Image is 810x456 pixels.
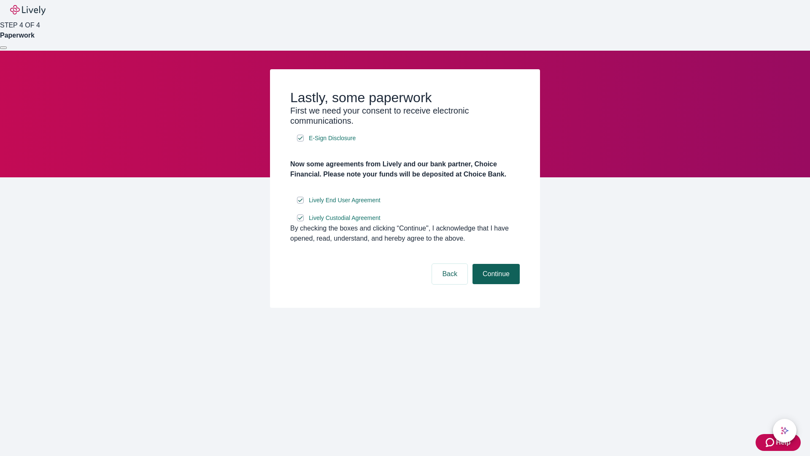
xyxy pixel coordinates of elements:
[780,426,789,435] svg: Lively AI Assistant
[290,106,520,126] h3: First we need your consent to receive electronic communications.
[472,264,520,284] button: Continue
[10,5,46,15] img: Lively
[290,223,520,244] div: By checking the boxes and clicking “Continue", I acknowledge that I have opened, read, understand...
[776,437,791,448] span: Help
[309,196,381,205] span: Lively End User Agreement
[307,213,382,223] a: e-sign disclosure document
[756,434,801,451] button: Zendesk support iconHelp
[290,159,520,179] h4: Now some agreements from Lively and our bank partner, Choice Financial. Please note your funds wi...
[309,134,356,143] span: E-Sign Disclosure
[766,437,776,448] svg: Zendesk support icon
[290,90,520,106] h2: Lastly, some paperwork
[773,419,796,442] button: chat
[307,133,357,144] a: e-sign disclosure document
[432,264,467,284] button: Back
[309,214,381,223] span: Lively Custodial Agreement
[307,195,382,206] a: e-sign disclosure document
